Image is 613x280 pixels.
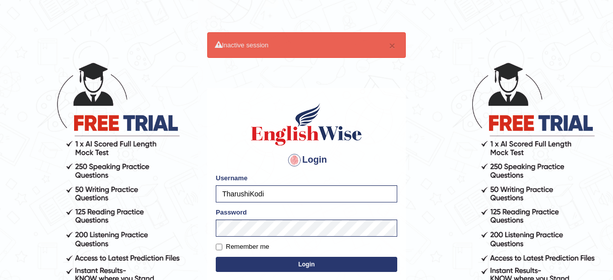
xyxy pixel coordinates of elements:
[216,257,397,272] button: Login
[216,173,248,183] label: Username
[216,242,269,252] label: Remember me
[216,244,222,250] input: Remember me
[207,32,406,58] div: Inactive session
[249,102,364,147] img: Logo of English Wise sign in for intelligent practice with AI
[216,207,247,217] label: Password
[389,40,395,51] button: ×
[216,152,397,168] h4: Login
